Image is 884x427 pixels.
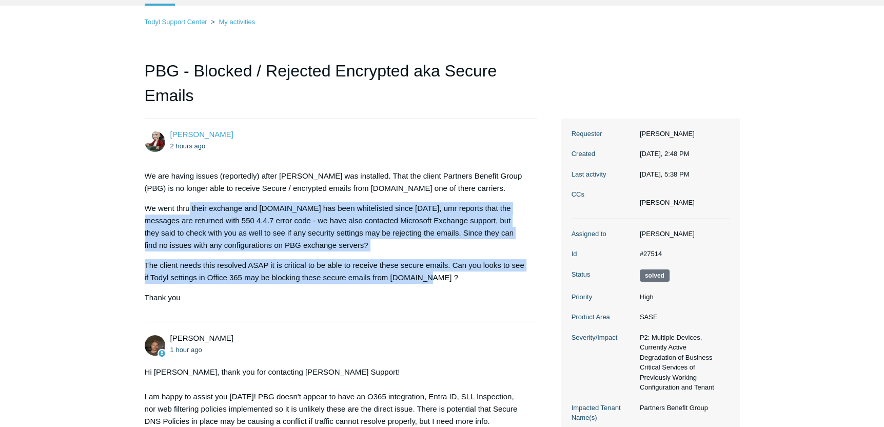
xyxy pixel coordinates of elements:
dt: Requester [572,129,635,139]
span: This request has been solved [640,269,670,282]
p: Thank you [145,292,527,304]
span: Glenn Sibley [170,130,233,139]
dd: P2: Multiple Devices, Currently Active Degradation of Business Critical Services of Previously Wo... [635,333,730,393]
li: My activities [209,18,255,26]
dt: Status [572,269,635,280]
li: Todyl Support Center [145,18,209,26]
time: 08/18/2025, 14:48 [170,142,206,150]
dt: CCs [572,189,635,200]
dd: [PERSON_NAME] [635,129,730,139]
p: The client needs this resolved ASAP it is critical to be able to receive these secure emails. Can... [145,259,527,284]
time: 08/18/2025, 14:48 [640,150,690,158]
dd: SASE [635,312,730,322]
p: We are having issues (reportedly) after [PERSON_NAME] was installed. That the client Partners Ben... [145,170,527,195]
li: Leah Revels [640,198,695,208]
time: 08/18/2025, 16:17 [170,346,202,354]
dd: High [635,292,730,302]
dt: Severity/Impact [572,333,635,343]
dt: Last activity [572,169,635,180]
dt: Id [572,249,635,259]
a: Todyl Support Center [145,18,207,26]
dt: Product Area [572,312,635,322]
p: We went thru their exchange and [DOMAIN_NAME] has been whitelisted since [DATE], umr reports that... [145,202,527,251]
dt: Priority [572,292,635,302]
dt: Created [572,149,635,159]
time: 08/18/2025, 17:38 [640,170,690,178]
dt: Assigned to [572,229,635,239]
dd: #27514 [635,249,730,259]
a: My activities [219,18,255,26]
dd: Partners Benefit Group [635,403,730,413]
a: [PERSON_NAME] [170,130,233,139]
dd: [PERSON_NAME] [635,229,730,239]
h1: PBG - Blocked / Rejected Encrypted aka Secure Emails [145,59,538,119]
dt: Impacted Tenant Name(s) [572,403,635,423]
span: Andy Paull [170,334,233,342]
